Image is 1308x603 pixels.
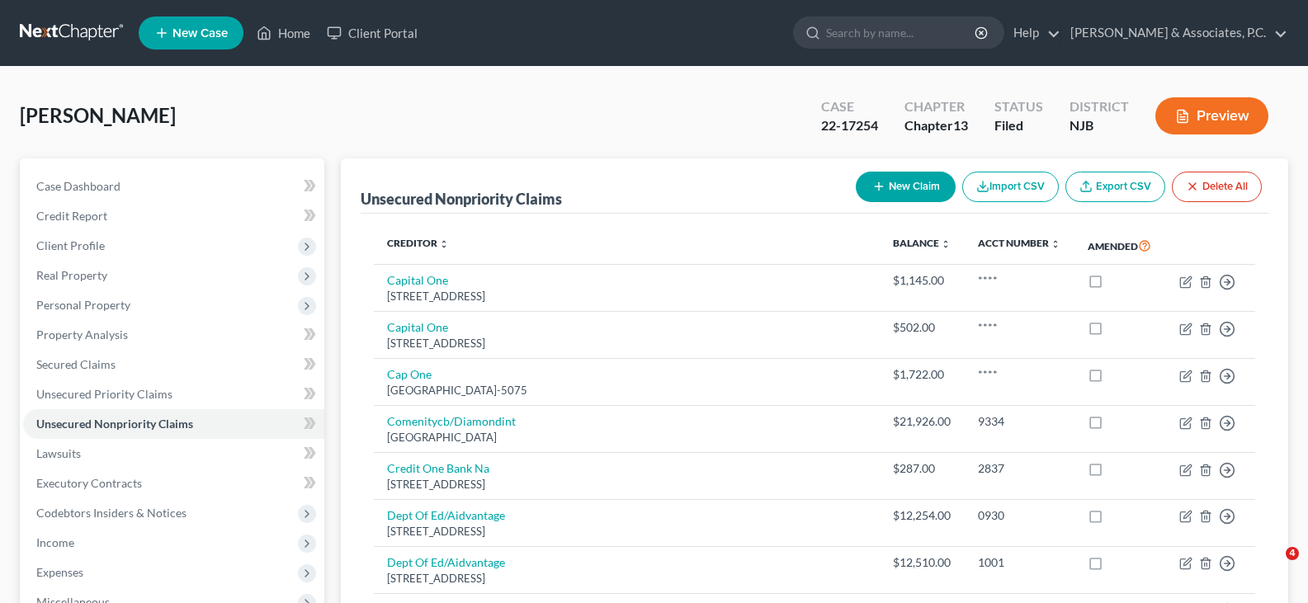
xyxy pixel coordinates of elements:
a: Help [1005,18,1060,48]
div: $21,926.00 [893,413,951,430]
a: [PERSON_NAME] & Associates, P.C. [1062,18,1287,48]
span: [PERSON_NAME] [20,103,176,127]
div: Case [821,97,878,116]
button: New Claim [856,172,956,202]
div: 1001 [978,554,1061,571]
a: Creditor unfold_more [387,237,449,249]
a: Export CSV [1065,172,1165,202]
div: $1,145.00 [893,272,951,289]
i: unfold_more [1051,239,1060,249]
span: Unsecured Nonpriority Claims [36,417,193,431]
button: Preview [1155,97,1268,134]
i: unfold_more [439,239,449,249]
div: Chapter [904,116,968,135]
span: Expenses [36,565,83,579]
div: Chapter [904,97,968,116]
a: Unsecured Priority Claims [23,379,324,409]
a: Comenitycb/Diamondint [387,414,516,428]
span: Unsecured Priority Claims [36,387,172,401]
span: Personal Property [36,298,130,312]
div: $1,722.00 [893,366,951,383]
div: Filed [994,116,1043,135]
div: Status [994,97,1043,116]
div: [STREET_ADDRESS] [387,477,866,492]
button: Import CSV [962,172,1059,202]
a: Capital One [387,273,448,287]
span: Client Profile [36,238,105,252]
span: Lawsuits [36,446,81,460]
a: Secured Claims [23,350,324,379]
a: Dept Of Ed/Aidvantage [387,508,505,522]
input: Search by name... [826,17,977,48]
div: $502.00 [893,319,951,336]
a: Lawsuits [23,439,324,469]
div: [GEOGRAPHIC_DATA]-5075 [387,383,866,398]
a: Cap One [387,367,432,381]
a: Client Portal [319,18,426,48]
div: 9334 [978,413,1061,430]
span: 4 [1286,547,1299,560]
span: Income [36,535,74,549]
div: $287.00 [893,460,951,477]
iframe: Intercom live chat [1252,547,1291,587]
div: 0930 [978,507,1061,524]
a: Dept Of Ed/Aidvantage [387,555,505,569]
a: Acct Number unfold_more [978,237,1060,249]
div: [STREET_ADDRESS] [387,524,866,539]
div: [STREET_ADDRESS] [387,289,866,304]
div: [STREET_ADDRESS] [387,571,866,587]
span: Credit Report [36,209,107,223]
div: Unsecured Nonpriority Claims [361,189,562,209]
span: Secured Claims [36,357,116,371]
span: 13 [953,117,968,133]
span: Codebtors Insiders & Notices [36,506,187,520]
div: 22-17254 [821,116,878,135]
div: [GEOGRAPHIC_DATA] [387,430,866,445]
div: 2837 [978,460,1061,477]
span: Real Property [36,268,107,282]
a: Balance unfold_more [893,237,951,249]
i: unfold_more [941,239,951,249]
div: $12,254.00 [893,507,951,524]
span: Executory Contracts [36,476,142,490]
div: NJB [1070,116,1129,135]
a: Capital One [387,320,448,334]
div: $12,510.00 [893,554,951,571]
div: [STREET_ADDRESS] [387,336,866,351]
th: Amended [1074,227,1165,265]
a: Case Dashboard [23,172,324,201]
a: Credit Report [23,201,324,231]
button: Delete All [1172,172,1262,202]
span: Property Analysis [36,327,128,342]
a: Property Analysis [23,320,324,350]
span: New Case [172,27,228,40]
a: Credit One Bank Na [387,461,489,475]
div: District [1070,97,1129,116]
a: Home [248,18,319,48]
span: Case Dashboard [36,179,120,193]
a: Unsecured Nonpriority Claims [23,409,324,439]
a: Executory Contracts [23,469,324,498]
